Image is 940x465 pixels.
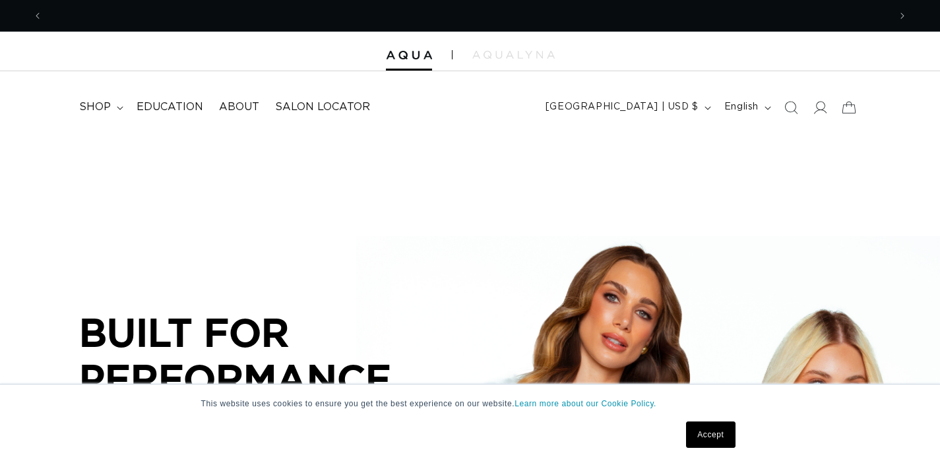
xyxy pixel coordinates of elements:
a: Accept [686,421,735,448]
summary: shop [71,92,129,122]
button: Next announcement [888,3,917,28]
span: English [724,100,759,114]
span: Salon Locator [275,100,370,114]
img: aqualyna.com [472,51,555,59]
span: shop [79,100,111,114]
a: About [211,92,267,122]
span: [GEOGRAPHIC_DATA] | USD $ [546,100,699,114]
a: Salon Locator [267,92,378,122]
span: About [219,100,259,114]
a: Learn more about our Cookie Policy. [515,399,656,408]
img: Aqua Hair Extensions [386,51,432,60]
summary: Search [776,93,805,122]
a: Education [129,92,211,122]
button: [GEOGRAPHIC_DATA] | USD $ [538,95,716,120]
span: Education [137,100,203,114]
button: English [716,95,776,120]
p: This website uses cookies to ensure you get the best experience on our website. [201,398,739,410]
button: Previous announcement [23,3,52,28]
